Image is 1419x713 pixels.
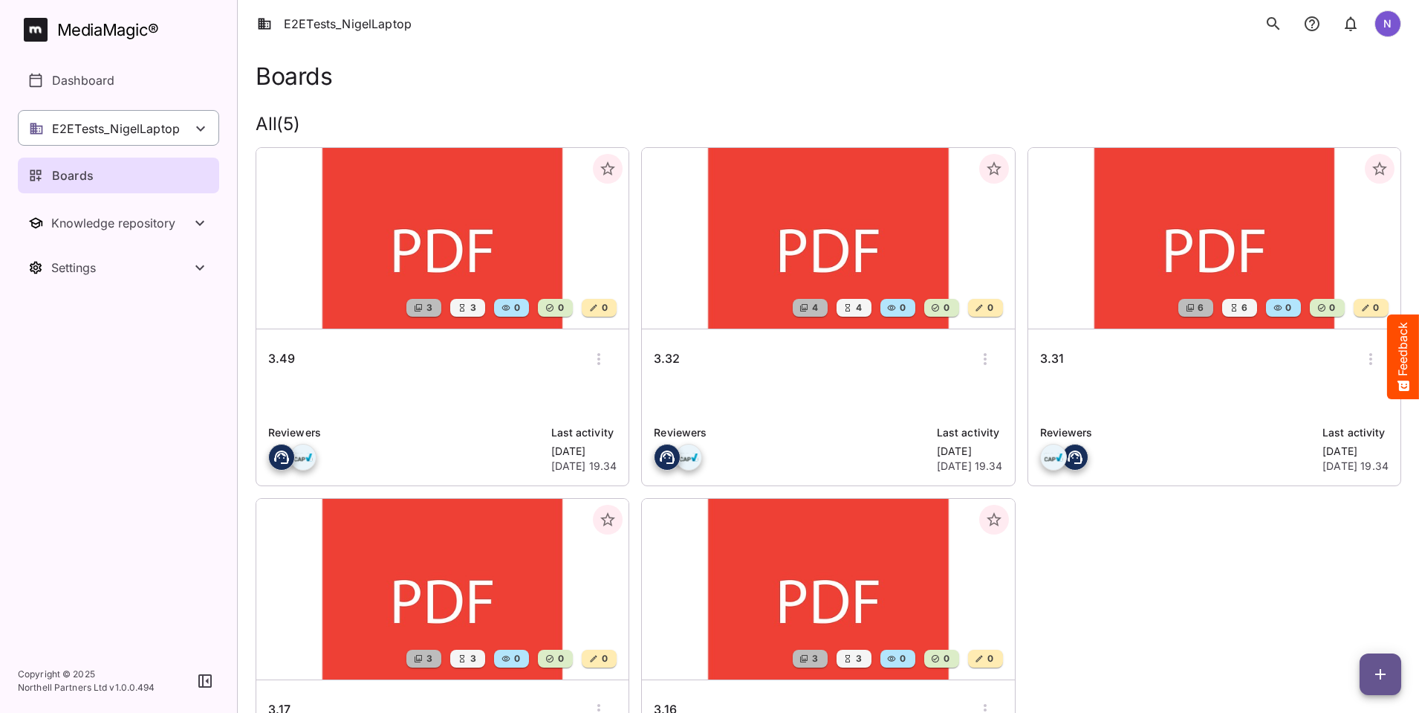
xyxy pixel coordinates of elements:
a: MediaMagic® [24,18,219,42]
img: 3.32 [642,148,1014,329]
span: 0 [1284,300,1291,315]
span: 3 [425,300,432,315]
div: Knowledge repository [51,216,191,230]
span: 4 [811,300,818,315]
span: 0 [556,651,564,666]
span: 6 [1196,300,1204,315]
img: 3.31 [1028,148,1400,329]
p: [DATE] [937,444,1003,459]
div: Settings [51,260,191,275]
p: [DATE] 19.34 [551,459,617,474]
img: 3.49 [256,148,629,329]
span: 0 [1371,300,1379,315]
p: Last activity [1322,425,1389,441]
button: notifications [1297,9,1327,39]
span: 3 [469,300,476,315]
p: Northell Partners Ltd v 1.0.0.494 [18,681,155,694]
span: 0 [898,651,906,666]
span: 0 [556,300,564,315]
nav: Knowledge repository [18,205,219,241]
span: 0 [1328,300,1335,315]
div: MediaMagic ® [57,18,159,42]
span: 0 [898,300,906,315]
p: [DATE] [1322,444,1389,459]
h1: Boards [256,62,332,90]
h6: 3.31 [1040,349,1064,369]
p: Reviewers [268,425,542,441]
h6: 3.32 [654,349,680,369]
p: Reviewers [1040,425,1314,441]
nav: Settings [18,250,219,285]
span: 0 [986,651,993,666]
p: Last activity [937,425,1003,441]
span: 3 [811,651,818,666]
p: [DATE] 19.34 [937,459,1003,474]
a: Boards [18,158,219,193]
span: 3 [469,651,476,666]
span: 3 [854,651,862,666]
p: [DATE] [551,444,617,459]
h6: 3.49 [268,349,295,369]
span: 3 [425,651,432,666]
p: Last activity [551,425,617,441]
span: 0 [513,651,520,666]
span: 0 [942,300,949,315]
button: Feedback [1387,314,1419,399]
span: 4 [854,300,862,315]
span: 0 [600,300,608,315]
button: notifications [1336,9,1366,39]
p: E2ETests_NigelLaptop [52,120,180,138]
span: 0 [600,651,608,666]
h2: All ( 5 ) [256,114,1401,135]
p: Copyright © 2025 [18,668,155,681]
button: Toggle Settings [18,250,219,285]
button: Toggle Knowledge repository [18,205,219,241]
p: Boards [52,167,94,184]
p: [DATE] 19.34 [1322,459,1389,474]
img: 3.17 [256,499,629,680]
span: 0 [986,300,993,315]
p: Reviewers [654,425,928,441]
span: 0 [513,300,520,315]
span: 0 [942,651,949,666]
div: N [1374,10,1401,37]
p: Dashboard [52,71,114,89]
button: search [1259,9,1288,39]
a: Dashboard [18,62,219,98]
img: 3.16 [642,499,1014,680]
span: 6 [1240,300,1247,315]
